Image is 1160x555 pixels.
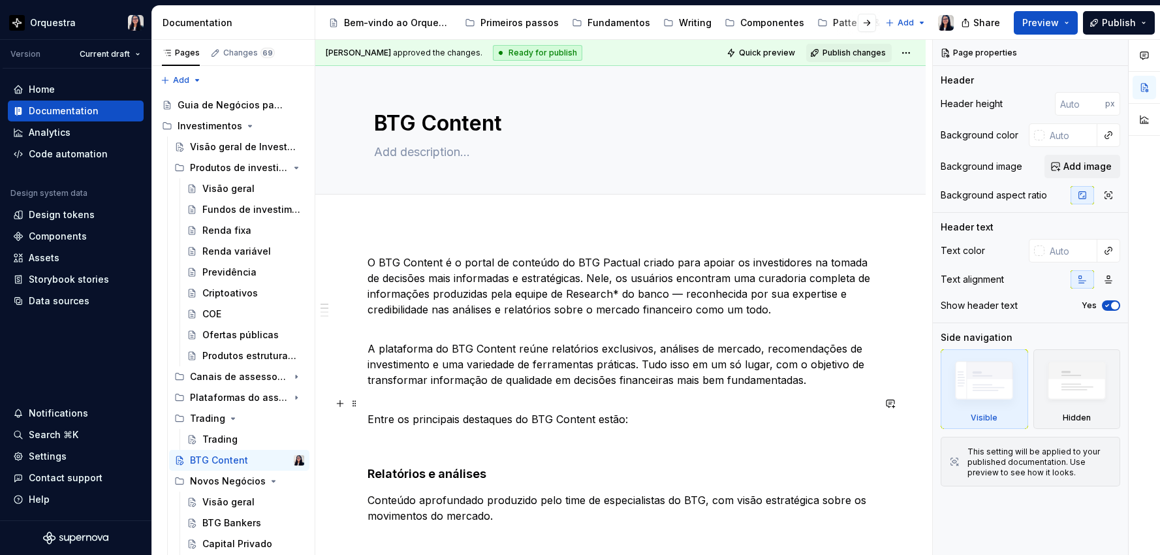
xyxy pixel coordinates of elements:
p: O BTG Content é o portal de conteúdo do BTG Pactual criado para apoiar os investidores na tomada ... [368,255,873,317]
button: OrquestraIsabela Braga [3,8,149,37]
input: Auto [1055,92,1105,116]
a: Data sources [8,291,144,311]
a: Trading [181,429,309,450]
a: BTG ContentIsabela Braga [169,450,309,471]
a: Visão geral de Investimentos [169,136,309,157]
div: Version [10,49,40,59]
span: Quick preview [739,48,795,58]
a: Primeiros passos [460,12,564,33]
div: Fundamentos [588,16,650,29]
a: Renda variável [181,241,309,262]
div: Hidden [1063,413,1091,423]
div: Home [29,83,55,96]
div: Notifications [29,407,88,420]
div: Ready for publish [493,45,582,61]
div: Renda variável [202,245,271,258]
a: Previdência [181,262,309,283]
div: BTG Bankers [202,516,261,530]
div: COE [202,308,221,321]
div: Investimentos [178,119,242,133]
a: Code automation [8,144,144,165]
div: Produtos estruturados [202,349,302,362]
a: Renda fixa [181,220,309,241]
a: Writing [658,12,717,33]
label: Yes [1082,300,1097,311]
a: Analytics [8,122,144,143]
div: Text color [941,244,985,257]
div: Orquestra [30,16,76,29]
span: 69 [260,48,275,58]
a: Ofertas públicas [181,325,309,345]
div: BTG Content [190,454,248,467]
div: Documentation [163,16,309,29]
button: Add image [1044,155,1120,178]
button: Add [881,14,930,32]
a: Components [8,226,144,247]
div: Novos Negócios [190,475,266,488]
p: Conteúdo aprofundado produzido pelo time de especialistas do BTG, com visão estratégica sobre os ... [368,492,873,524]
div: Previdência [202,266,257,279]
div: Background color [941,129,1018,142]
div: Ofertas públicas [202,328,279,341]
div: Analytics [29,126,71,139]
span: Current draft [80,49,130,59]
div: Trading [169,408,309,429]
div: This setting will be applied to your published documentation. Use preview to see how it looks. [967,447,1112,478]
div: Fundos de investimento [202,203,302,216]
div: Canais de assessoria de investimentos [169,366,309,387]
span: Add [898,18,914,28]
a: Visão geral [181,178,309,199]
a: Fundamentos [567,12,655,33]
a: Fundos de investimento [181,199,309,220]
div: Side navigation [941,331,1012,344]
div: Novos Negócios [169,471,309,492]
button: Add [157,71,206,89]
div: Header [941,74,974,87]
input: Auto [1044,123,1097,147]
div: Design tokens [29,208,95,221]
img: 2d16a307-6340-4442-b48d-ad77c5bc40e7.png [9,15,25,31]
div: Assets [29,251,59,264]
div: Writing [679,16,712,29]
div: Trading [190,412,225,425]
p: A plataforma do BTG Content reúne relatórios exclusivos, análises de mercado, recomendações de in... [368,325,873,388]
button: Share [954,11,1009,35]
p: px [1105,99,1115,109]
button: Preview [1014,11,1078,35]
button: Publish [1083,11,1155,35]
div: Settings [29,450,67,463]
div: Investimentos [157,116,309,136]
div: Bem-vindo ao Orquestra! [344,16,452,29]
span: [PERSON_NAME] [326,48,391,57]
img: Isabela Braga [938,15,954,31]
div: Visible [971,413,997,423]
button: Publish changes [806,44,892,62]
a: Design tokens [8,204,144,225]
div: Visão geral [202,182,255,195]
a: Criptoativos [181,283,309,304]
div: Canais de assessoria de investimentos [190,370,289,383]
button: Quick preview [723,44,801,62]
button: Current draft [74,45,146,63]
a: Componentes [719,12,809,33]
div: Show header text [941,299,1018,312]
div: Header text [941,221,994,234]
span: Preview [1022,16,1059,29]
a: COE [181,304,309,325]
h4: Relatórios e análises [368,466,873,482]
div: Produtos de investimento [190,161,289,174]
div: Background image [941,160,1022,173]
button: Help [8,489,144,510]
button: Search ⌘K [8,424,144,445]
div: Primeiros passos [480,16,559,29]
div: Componentes [740,16,804,29]
svg: Supernova Logo [43,531,108,545]
a: Settings [8,446,144,467]
img: Isabela Braga [294,455,304,466]
span: Publish [1102,16,1136,29]
a: Visão geral [181,492,309,513]
a: BTG Bankers [181,513,309,533]
input: Auto [1044,239,1097,262]
div: Capital Privado [202,537,272,550]
div: Renda fixa [202,224,251,237]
